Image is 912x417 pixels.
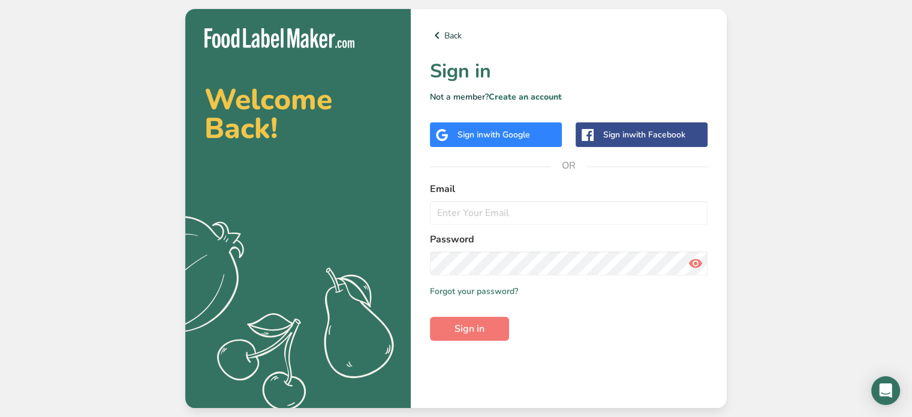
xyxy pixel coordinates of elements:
input: Enter Your Email [430,201,708,225]
div: Sign in [603,128,685,141]
div: Sign in [457,128,530,141]
span: Sign in [455,322,484,336]
label: Email [430,182,708,196]
h1: Sign in [430,57,708,86]
span: with Facebook [629,129,685,140]
h2: Welcome Back! [204,85,392,143]
a: Create an account [489,91,562,103]
img: Food Label Maker [204,28,354,48]
div: Open Intercom Messenger [871,376,900,405]
p: Not a member? [430,91,708,103]
label: Password [430,232,708,247]
button: Sign in [430,317,509,341]
span: with Google [483,129,530,140]
a: Back [430,28,708,43]
a: Forgot your password? [430,285,518,298]
span: OR [551,148,587,184]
